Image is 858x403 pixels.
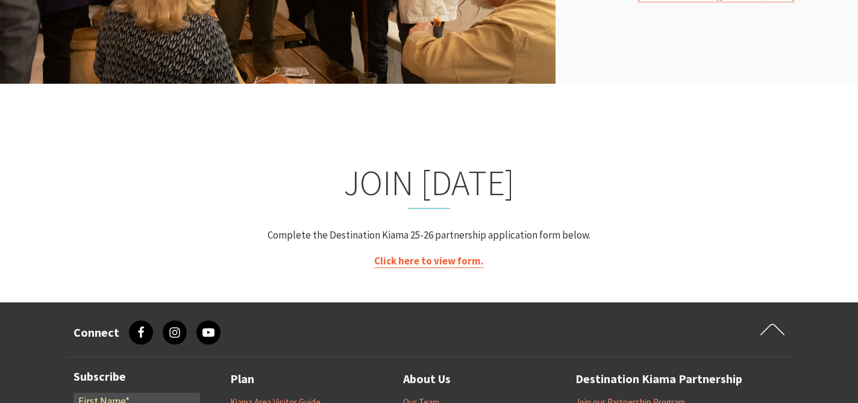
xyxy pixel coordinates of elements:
a: Click here to view form. [374,254,484,268]
p: Complete the Destination Kiama 25-26 partnership application form below. [72,227,786,243]
h3: Connect [74,325,119,340]
a: About Us [403,369,451,389]
h2: JOIN [DATE] [72,162,786,209]
a: Destination Kiama Partnership [575,369,742,389]
h3: Subscribe [74,369,200,384]
a: Plan [230,369,254,389]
